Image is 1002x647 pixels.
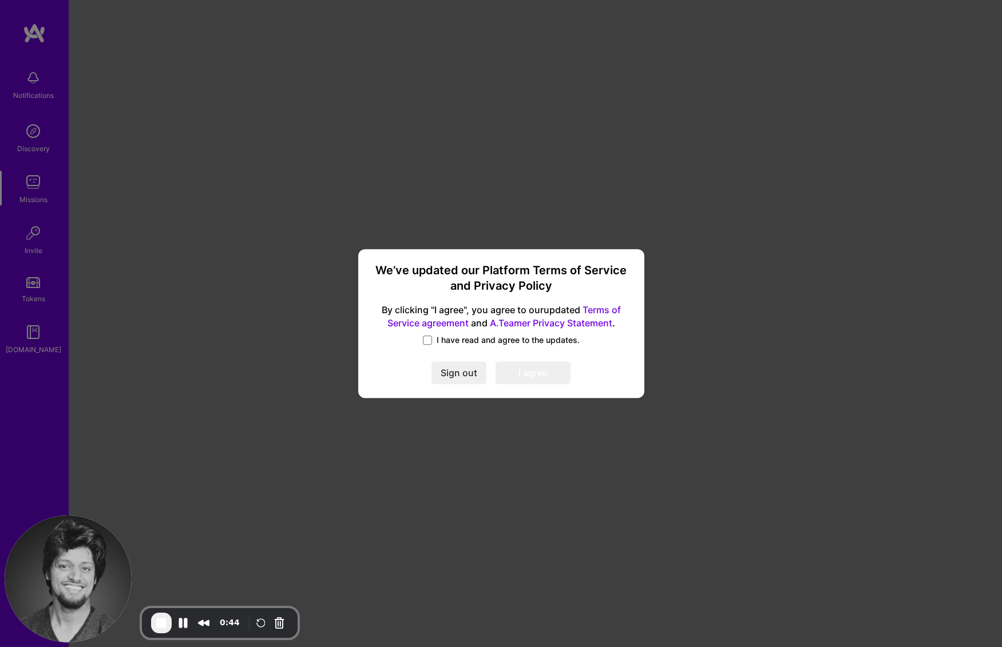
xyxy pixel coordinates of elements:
[496,361,571,384] button: I agree
[431,361,486,384] button: Sign out
[372,263,631,294] h3: We’ve updated our Platform Terms of Service and Privacy Policy
[372,303,631,330] span: By clicking "I agree", you agree to our updated and .
[490,317,612,329] a: A.Teamer Privacy Statement
[387,304,621,329] a: Terms of Service agreement
[437,334,580,346] span: I have read and agree to the updates.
